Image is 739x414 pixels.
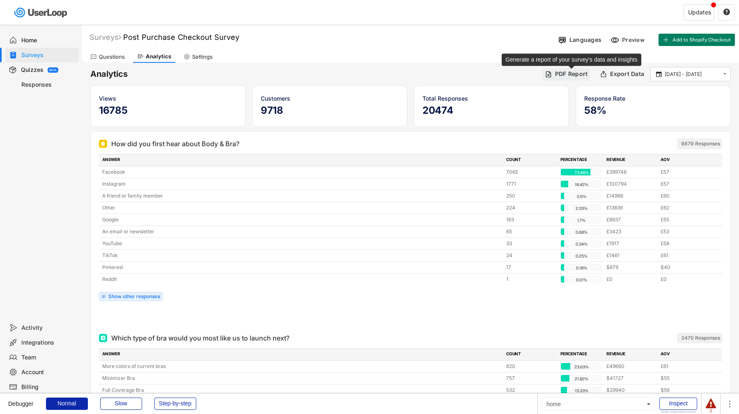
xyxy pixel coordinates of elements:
div: £57 [661,180,710,188]
div: Updates [688,9,711,15]
div: 0.25% [562,252,600,260]
div: Show responsive boxes [659,410,697,414]
div: 24 [506,252,555,259]
div: 23.63% [562,363,600,370]
text:  [723,71,727,78]
div: Integrations [21,339,76,347]
div: 757 [506,375,555,382]
div: A friend or family member [102,192,501,200]
h5: 16785 [99,104,237,117]
div: Account [21,368,76,376]
div: $41727 [606,375,656,382]
div: £0 [661,276,710,283]
div: £0 [606,276,656,283]
div: TikTok [102,252,501,259]
div: 2 [706,409,716,413]
div: £100794 [606,180,656,188]
div: £49660 [606,363,656,370]
div: How did you first hear about Body & Bra? [111,139,239,149]
button: Add to Shopify Checkout [659,34,735,46]
div: Response Rate [584,94,722,103]
div: Activity [21,324,76,332]
div: COUNT [506,156,555,164]
div: Facebook [102,168,501,176]
div: Settings [192,53,213,60]
div: Show other responses [108,294,160,299]
div: 15.33% [562,387,600,394]
div: REVENUE [606,351,656,358]
div: Quizzes [21,66,44,74]
div: 21.82% [562,375,600,382]
div: BETA [49,69,57,71]
div: $40 [661,264,710,271]
div: home [542,398,655,411]
button:  [723,9,730,16]
font: Post Purchase Checkout Survey [123,33,239,41]
div: £61 [661,252,710,259]
div: 1 [506,276,555,283]
text:  [656,70,662,78]
div: $55 [661,375,710,382]
div: ANSWER [102,156,501,164]
div: $679 [606,264,656,271]
div: 9879 Responses [681,140,720,147]
div: Responses [21,81,76,89]
div: 0.18% [562,264,600,271]
text:  [723,8,730,16]
div: Surveys [21,51,76,59]
div: AOV [661,351,710,358]
div: Questions [99,53,125,60]
div: $29940 [606,386,656,394]
div: Views [99,94,237,103]
div: Analytics [146,53,171,60]
div: Total Responses [422,94,560,103]
div: £399748 [606,168,656,176]
div: AOV [661,156,710,164]
div: PERCENTAGE [560,156,601,164]
div: Which type of bra would you most like us to launch next? [111,333,289,343]
div: Google [102,216,501,223]
div: £60 [661,192,710,200]
div: 7065 [506,168,555,176]
img: Language%20Icon.svg [558,36,567,44]
div: YouTube [102,240,501,247]
div: £1461 [606,252,656,259]
div: Pinterest [102,264,501,271]
div: 2.33% [562,205,600,212]
div: Team [21,354,76,361]
input: Select Date Range [665,70,719,78]
img: Single Select [101,141,106,146]
div: £13836 [606,204,656,212]
div: 224 [506,204,555,212]
div: 33 [506,240,555,247]
div: More colors of current bras [102,363,501,370]
img: userloop-logo-01.svg [12,4,70,21]
div: £57 [661,168,710,176]
h5: 58% [584,104,722,117]
div: Home [21,37,76,44]
div: 18.42% [562,181,600,188]
div: 163 [506,216,555,223]
div: Inspect [659,398,697,410]
span: Add to Shopify Checkout [672,37,731,42]
div: 1771 [506,180,555,188]
div: 65 [506,228,555,235]
div: COUNT [506,351,555,358]
button:  [655,71,663,78]
div: 0.68% [562,228,600,236]
div: Customers [261,94,399,103]
div: Normal [46,398,88,410]
div: Slow [100,398,142,410]
div: £55 [661,216,710,223]
div: 0.01% [562,276,600,283]
button:  [721,71,728,78]
div: 250 [506,192,555,200]
div: £61 [661,363,710,370]
div: ANSWER [102,351,501,358]
div: $56 [661,386,710,394]
h5: 20474 [422,104,560,117]
div: Billing [21,383,76,391]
